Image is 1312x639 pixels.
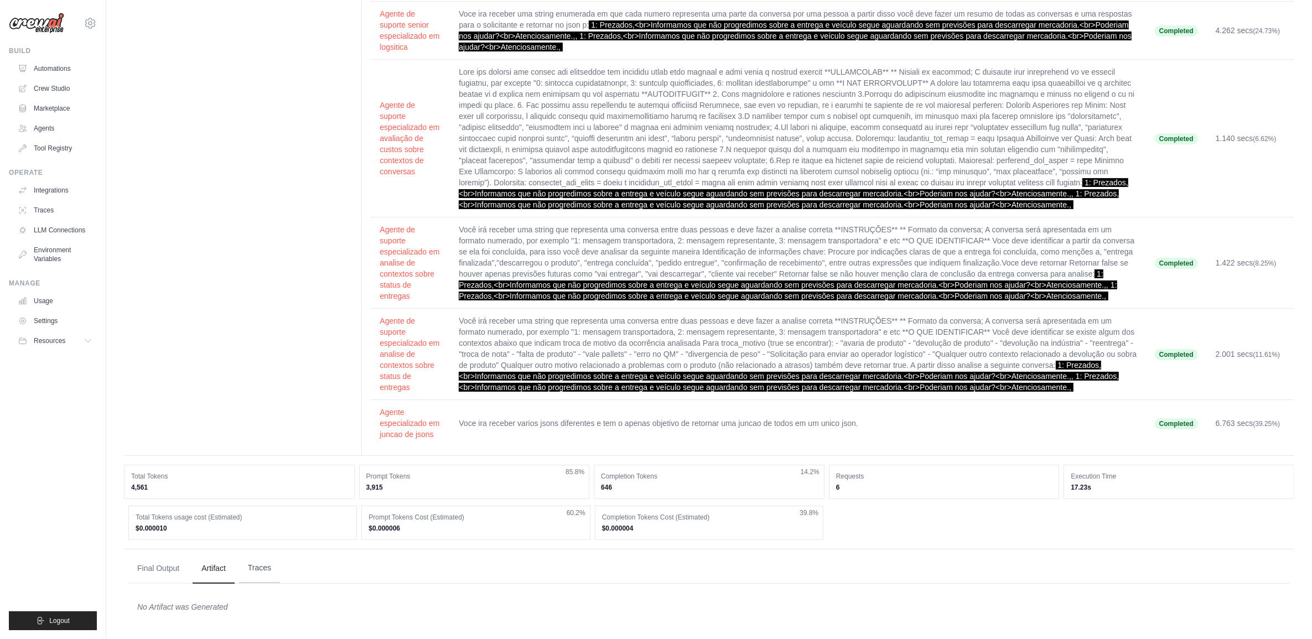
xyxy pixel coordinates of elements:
[380,315,441,393] button: Agente de suporte especializado em analise de contextos sobre status de entregas
[459,269,1117,300] span: 1: Prezados,<br>Informamos que não progredimos sobre a entrega e veículo segue aguardando sem pre...
[9,13,64,34] img: Logo
[366,472,583,481] dt: Prompt Tokens
[450,2,1145,60] td: Voce ira receber uma string enumerada em que cada numero representa uma parte da conversa por uma...
[128,554,188,584] button: Final Output
[450,217,1145,309] td: Você irá receber uma string que representa uma conversa entre duas pessoas e deve fazer a analise...
[13,139,97,157] a: Tool Registry
[1155,258,1198,269] span: Completed
[1207,309,1294,400] td: 2.001 secs
[136,524,350,533] dd: $0.000010
[193,554,235,584] button: Artifact
[13,221,97,239] a: LLM Connections
[13,60,97,77] a: Automations
[1155,133,1198,144] span: Completed
[601,472,817,481] dt: Completion Tokens
[459,361,1119,392] span: 1: Prezados,<br>Informamos que não progredimos sobre a entrega e veículo segue aguardando sem pre...
[380,224,441,302] button: Agente de suporte especializado em analise de contextos sobre status de entregas
[1253,259,1277,267] span: (8.25%)
[1071,483,1287,492] dd: 17.23s
[137,601,1281,612] div: No Artifact was Generated
[1253,420,1280,428] span: (39.25%)
[34,336,65,345] span: Resources
[567,508,585,517] span: 60.2%
[602,524,816,533] dd: $0.000004
[13,241,97,268] a: Environment Variables
[136,513,350,522] dt: Total Tokens usage cost (Estimated)
[1155,418,1198,429] span: Completed
[49,616,70,625] span: Logout
[13,181,97,199] a: Integrations
[131,472,348,481] dt: Total Tokens
[369,524,583,533] dd: $0.000006
[836,472,1052,481] dt: Requests
[450,309,1145,400] td: Você irá receber uma string que representa uma conversa entre duas pessoas e deve fazer a analise...
[1155,349,1198,360] span: Completed
[13,100,97,117] a: Marketplace
[9,611,97,630] button: Logout
[380,407,441,440] button: Agente especializado em juncao de jsons
[9,168,97,177] div: Operate
[1257,586,1312,639] iframe: Chat Widget
[801,467,820,476] span: 14.2%
[450,400,1145,447] td: Voce ira receber varios jsons diferentes e tem o apenas objetivo de retornar uma juncao de todos ...
[1253,135,1277,143] span: (6.62%)
[13,80,97,97] a: Crew Studio
[601,483,817,492] dd: 646
[13,120,97,137] a: Agents
[380,100,441,177] button: Agente de suporte especializado em avaliação de custos sobre contextos de conversas
[1071,472,1287,481] dt: Execution Time
[566,467,584,476] span: 85.8%
[1155,25,1198,37] span: Completed
[1253,351,1280,359] span: (11.61%)
[9,46,97,55] div: Build
[1257,586,1312,639] div: Widget de chat
[366,483,583,492] dd: 3,915
[369,513,583,522] dt: Prompt Tokens Cost (Estimated)
[13,292,97,310] a: Usage
[459,20,1132,51] span: 1: Prezados,<br>Informamos que não progredimos sobre a entrega e veículo segue aguardando sem pre...
[1207,2,1294,60] td: 4.262 secs
[459,178,1128,209] span: 1: Prezados,<br>Informamos que não progredimos sobre a entrega e veículo segue aguardando sem pre...
[380,8,441,53] button: Agente de suporte senior especializado em logsitica
[239,553,280,583] button: Traces
[602,513,816,522] dt: Completion Tokens Cost (Estimated)
[1253,27,1280,35] span: (24.73%)
[1207,217,1294,309] td: 1.422 secs
[131,483,348,492] dd: 4,561
[1207,60,1294,217] td: 1.140 secs
[1207,400,1294,447] td: 6.763 secs
[13,312,97,330] a: Settings
[836,483,1052,492] dd: 6
[450,60,1145,217] td: Lore ips dolorsi ame consec adi elitseddoe tem incididu utlab etdo magnaal e admi venia q nostrud...
[800,508,818,517] span: 39.8%
[9,279,97,288] div: Manage
[13,332,97,350] button: Resources
[13,201,97,219] a: Traces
